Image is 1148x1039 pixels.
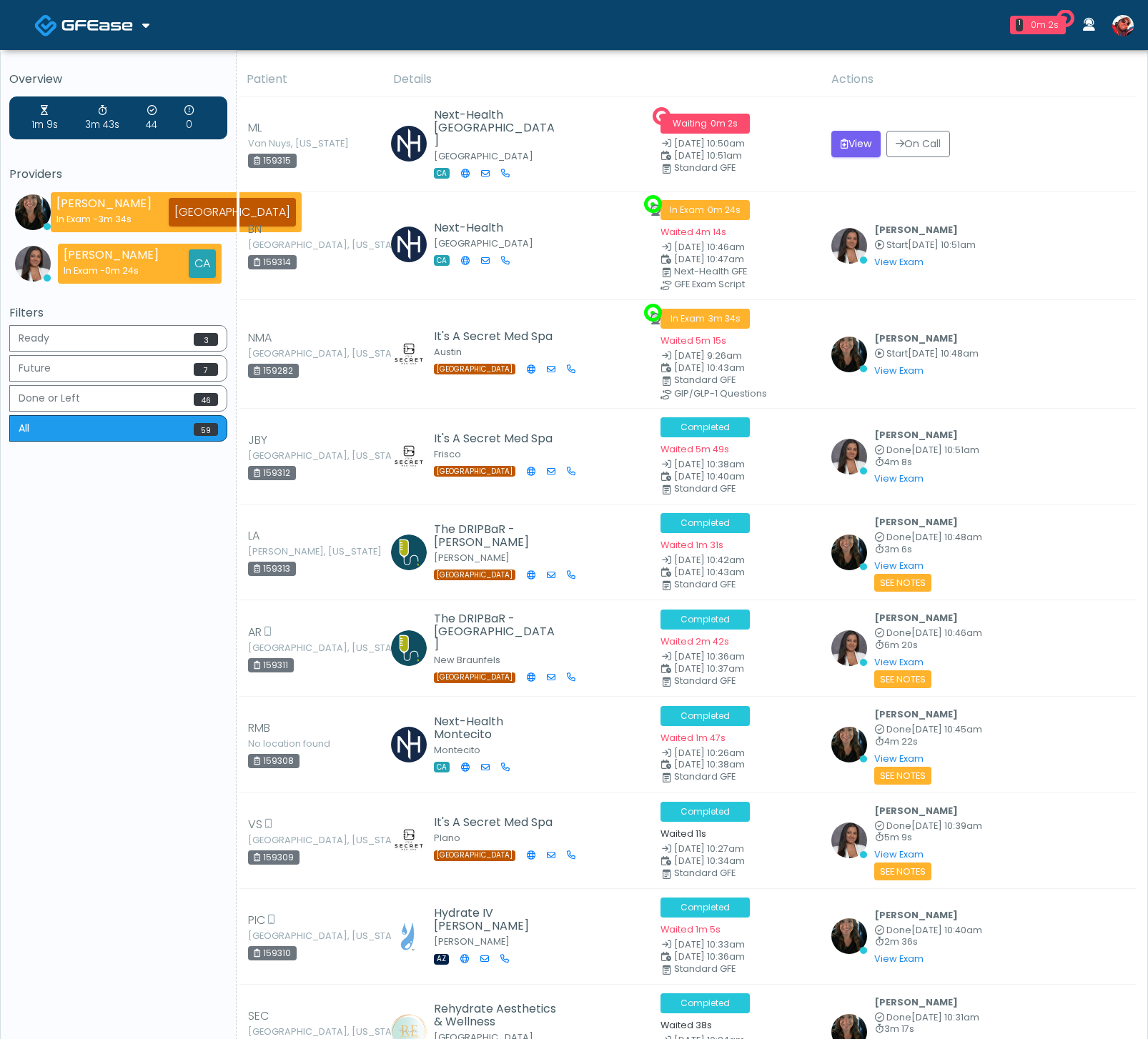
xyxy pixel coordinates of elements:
[660,352,814,361] small: Date Created
[391,727,427,762] img: Zahra Salisbury
[660,114,750,134] span: Waiting ·
[31,104,58,132] div: 1m 9s
[434,744,480,756] small: Montecito
[660,953,814,962] small: Scheduled Time
[189,249,216,278] div: CA
[660,706,750,726] span: Completed
[1029,19,1060,31] div: 0m 2s
[434,237,533,249] small: [GEOGRAPHIC_DATA]
[886,627,911,639] span: Done
[434,954,449,965] span: AZ
[248,241,327,249] small: [GEOGRAPHIC_DATA], [US_STATE]
[248,432,267,449] span: JBY
[823,62,1137,97] th: Actions
[248,836,327,845] small: [GEOGRAPHIC_DATA], [US_STATE]
[674,855,745,867] span: [DATE] 10:34am
[391,630,427,666] img: Michael Nelson
[660,139,814,149] small: Date Created
[238,62,385,97] th: Patient
[874,725,982,735] small: Completed at
[660,1019,712,1031] small: Waited 38s
[874,670,931,688] small: See Notes
[385,62,823,97] th: Details
[674,253,744,265] span: [DATE] 10:47am
[660,857,814,866] small: Scheduled Time
[248,466,296,480] div: 159312
[391,821,427,857] img: Amanda Creel
[674,580,828,589] div: Standard GFE
[831,822,867,858] img: Anjali Nandakumar
[15,246,51,282] img: Anjali Nandakumar
[674,758,745,770] span: [DATE] 10:38am
[874,364,924,377] a: View Exam
[660,665,814,674] small: Scheduled Time
[874,926,982,935] small: Completed at
[434,715,559,741] h5: Next-Health Montecito
[874,656,924,668] a: View Exam
[248,255,297,269] div: 159314
[248,547,327,556] small: [PERSON_NAME], [US_STATE]
[874,938,982,947] small: 2m 36s
[9,355,227,382] button: Future7
[911,531,982,543] span: [DATE] 10:48am
[886,531,911,543] span: Done
[248,154,297,168] div: 159315
[874,862,931,880] small: See Notes
[874,533,982,542] small: Completed at
[64,264,159,277] div: In Exam -
[874,560,924,572] a: View Exam
[660,255,814,264] small: Scheduled Time
[660,364,814,373] small: Scheduled Time
[248,139,327,148] small: Van Nuys, [US_STATE]
[660,556,814,565] small: Date Created
[660,749,814,758] small: Date Created
[248,644,327,652] small: [GEOGRAPHIC_DATA], [US_STATE]
[434,816,559,829] h5: It's A Secret Med Spa
[831,630,867,666] img: Anjali Nandakumar
[886,820,911,832] span: Done
[674,349,742,362] span: [DATE] 9:26am
[674,241,745,253] span: [DATE] 10:46am
[874,833,982,842] small: 5m 9s
[434,330,559,343] h5: It's A Secret Med Spa
[248,119,262,136] span: ML
[911,1011,979,1023] span: [DATE] 10:31am
[874,848,924,860] a: View Exam
[674,950,745,963] span: [DATE] 10:36am
[56,195,152,212] strong: [PERSON_NAME]
[674,149,742,161] span: [DATE] 10:51am
[908,347,979,359] span: [DATE] 10:48am
[434,255,450,266] span: CA
[169,198,296,227] div: [GEOGRAPHIC_DATA]
[56,212,152,226] div: In Exam -
[886,239,908,251] span: Start
[98,213,132,225] span: 3m 34s
[34,14,58,37] img: Docovia
[391,335,427,371] img: Amanda Creel
[886,1011,911,1023] span: Done
[660,898,750,918] span: Completed
[248,364,299,378] div: 159282
[674,842,744,855] span: [DATE] 10:27am
[874,822,982,831] small: Completed at
[1001,10,1074,40] a: 1 0m 2s
[434,552,510,564] small: [PERSON_NAME]
[434,570,515,580] span: [GEOGRAPHIC_DATA]
[674,470,745,482] span: [DATE] 10:40am
[874,767,931,785] small: See Notes
[660,472,814,482] small: Scheduled Time
[831,535,867,570] img: Michelle Picione
[674,376,828,384] div: Standard GFE
[9,307,227,319] h5: Filters
[660,243,814,252] small: Date Created
[874,629,982,638] small: Completed at
[434,935,510,948] small: [PERSON_NAME]
[434,672,515,683] span: [GEOGRAPHIC_DATA]
[831,228,867,264] img: Anjali Nandakumar
[911,820,982,832] span: [DATE] 10:39am
[886,723,911,735] span: Done
[434,364,515,374] span: [GEOGRAPHIC_DATA]
[660,635,729,647] small: Waited 2m 42s
[434,523,559,549] h5: The DRIPBaR - [PERSON_NAME]
[911,924,982,936] span: [DATE] 10:40am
